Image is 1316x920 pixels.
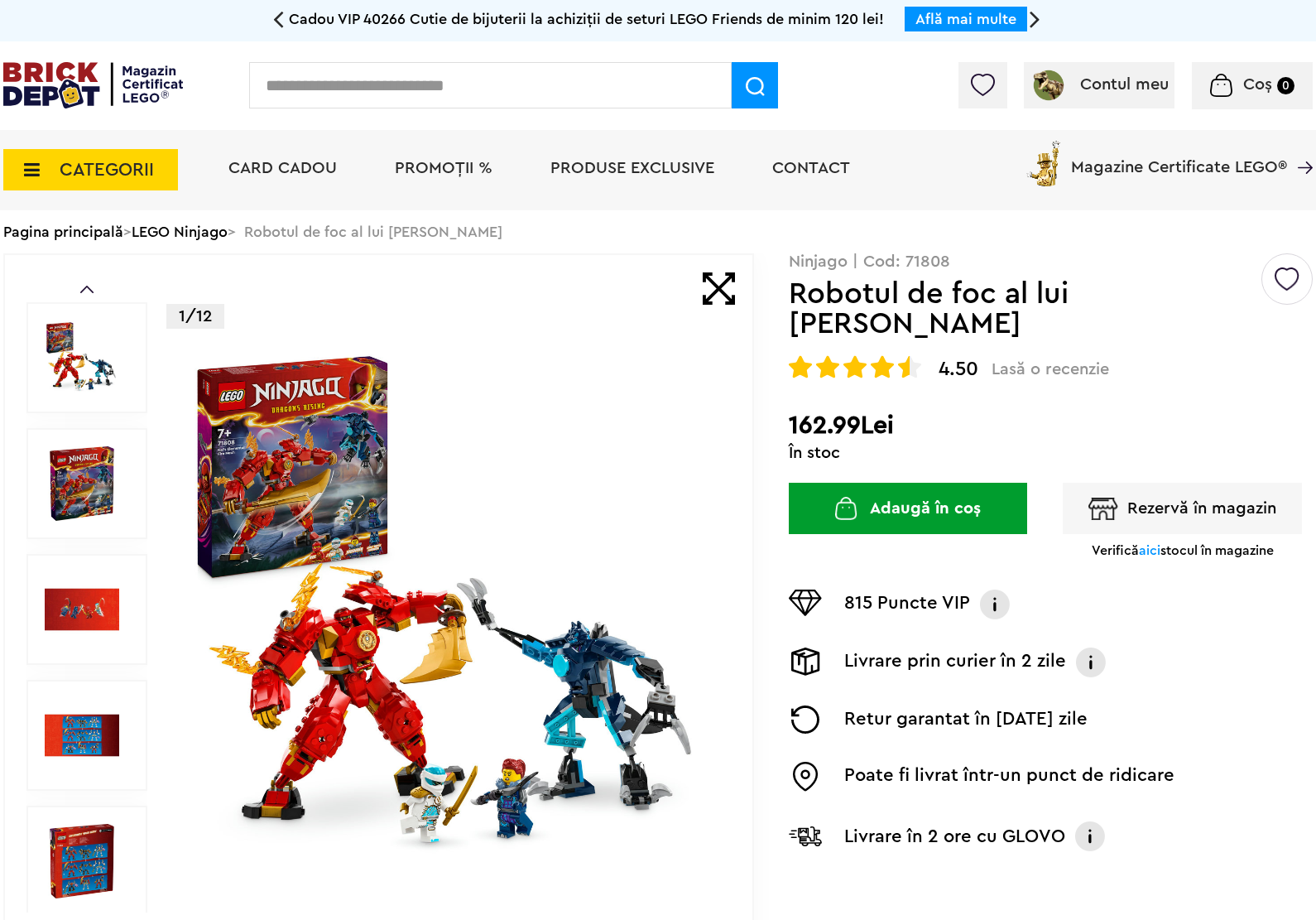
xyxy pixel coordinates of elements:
[1073,820,1107,853] img: Info livrare cu GLOVO
[844,823,1065,850] p: Livrare în 2 ore cu GLOVO
[789,648,822,676] img: Livrare
[1030,76,1169,93] a: Contul meu
[789,445,1313,461] div: În stoc
[978,590,1011,619] img: Info VIP
[1243,76,1272,93] span: Coș
[871,355,894,378] img: Evaluare cu stele
[816,355,839,378] img: Evaluare cu stele
[550,160,714,176] a: Produse exclusive
[45,824,119,898] img: LEGO Ninjago Robotul de foc al lui Kai
[789,826,822,846] img: Livrare Glovo
[844,706,1088,734] p: Retur garantat în [DATE] zile
[1080,76,1169,93] span: Contul meu
[844,648,1066,677] p: Livrare prin curier în 2 zile
[843,355,867,378] img: Evaluare cu stele
[132,224,228,239] a: LEGO Ninjago
[915,12,1016,26] a: Află mai multe
[789,483,1027,534] button: Adaugă în coș
[3,210,1313,253] div: > > Robotul de foc al lui [PERSON_NAME]
[184,343,717,876] img: Robotul de foc al lui Kai
[789,355,812,378] img: Evaluare cu stele
[789,411,1313,441] h2: 162.99Lei
[992,359,1109,379] span: Lasă o recenzie
[789,279,1259,339] h1: Robotul de foc al lui [PERSON_NAME]
[789,762,822,792] img: Easybox
[1139,544,1160,557] span: aici
[1063,483,1302,534] button: Rezervă în magazin
[844,590,970,619] p: 815 Puncte VIP
[60,161,154,179] span: CATEGORII
[166,304,224,329] p: 1/12
[45,320,119,395] img: Robotul de foc al lui Kai
[3,224,123,239] a: Pagina principală
[844,762,1174,792] p: Poate fi livrat într-un punct de ridicare
[1074,648,1107,677] img: Info livrare prin curier
[1071,137,1287,176] span: Magazine Certificate LEGO®
[789,590,822,616] img: Puncte VIP
[228,160,337,176] a: Card Cadou
[939,359,978,379] span: 4.50
[1287,137,1313,154] a: Magazine Certificate LEGO®
[395,160,492,176] a: PROMOȚII %
[772,160,850,176] a: Contact
[45,698,119,773] img: Seturi Lego Robotul de foc al lui Kai
[289,12,884,26] span: Cadou VIP 40266 Cutie de bijuterii la achiziții de seturi LEGO Friends de minim 120 lei!
[45,572,119,647] img: Robotul de foc al lui Kai LEGO 71808
[1277,77,1294,94] small: 0
[789,253,1313,270] p: Ninjago | Cod: 71808
[1092,542,1274,559] p: Verifică stocul în magazine
[789,706,822,734] img: Returnare
[45,446,119,521] img: Robotul de foc al lui Kai
[898,355,921,378] img: Evaluare cu stele
[80,286,94,293] a: Prev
